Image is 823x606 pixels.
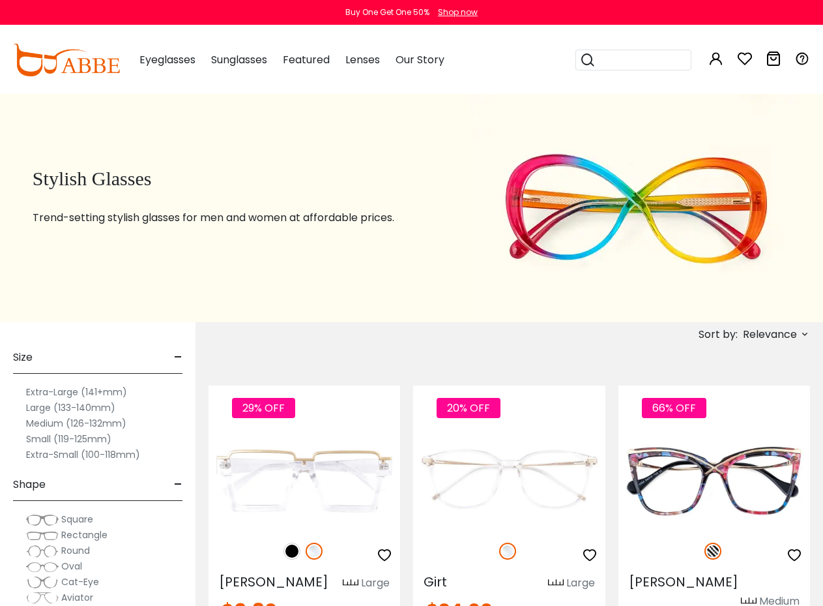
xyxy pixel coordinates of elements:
span: 20% OFF [437,398,500,418]
span: Lenses [345,52,380,67]
span: Eyeglasses [139,52,195,67]
img: size ruler [343,579,358,588]
img: Fclear Girt - TR ,Universal Bridge Fit [413,432,605,528]
span: Cat-Eye [61,575,99,588]
img: Clear [499,543,516,560]
span: 66% OFF [642,398,706,418]
span: Sort by: [699,327,738,342]
span: Shape [13,469,46,500]
span: Sunglasses [211,52,267,67]
span: Rectangle [61,528,108,541]
div: Large [566,575,595,591]
img: Black [283,543,300,560]
label: Extra-Small (100-118mm) [26,447,140,462]
label: Large (133-140mm) [26,400,115,416]
h1: Stylish Glasses [33,167,437,190]
span: Aviator [61,591,93,604]
img: Oval.png [26,560,59,573]
label: Small (119-125mm) [26,431,111,447]
span: Square [61,513,93,526]
label: Medium (126-132mm) [26,416,126,431]
span: Featured [283,52,330,67]
span: [PERSON_NAME] [219,573,328,591]
span: [PERSON_NAME] [629,573,738,591]
img: Rectangle.png [26,529,59,542]
img: Round.png [26,545,59,558]
span: Oval [61,560,82,573]
span: Size [13,342,33,373]
img: Aviator.png [26,592,59,605]
img: Pattern [704,543,721,560]
img: Square.png [26,513,59,526]
img: abbeglasses.com [13,44,120,76]
a: Shop now [431,7,478,18]
span: - [174,342,182,373]
img: stylish glasses [470,94,801,322]
span: 29% OFF [232,398,295,418]
span: Relevance [743,323,797,346]
img: Fclear Umbel - Plastic ,Universal Bridge Fit [209,432,400,528]
div: Shop now [438,7,478,18]
span: Girt [424,573,447,591]
label: Extra-Large (141+mm) [26,384,127,400]
p: Trend-setting stylish glasses for men and women at affordable prices. [33,210,437,226]
span: - [174,469,182,500]
img: Cat-Eye.png [26,576,59,589]
span: Our Story [396,52,444,67]
span: Round [61,544,90,557]
div: Large [361,575,390,591]
img: size ruler [548,579,564,588]
img: Pattern Mead - Acetate,Metal ,Universal Bridge Fit [618,432,810,528]
img: Clear [306,543,323,560]
div: Buy One Get One 50% [345,7,429,18]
